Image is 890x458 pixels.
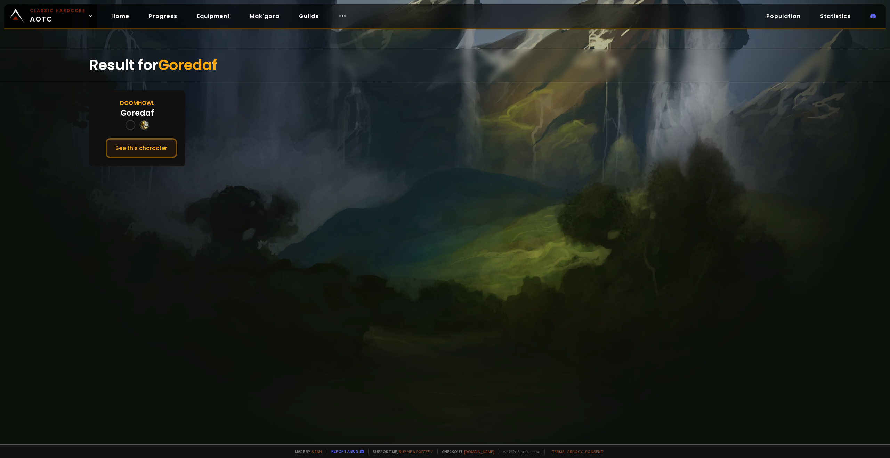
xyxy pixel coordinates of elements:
[89,49,801,82] div: Result for
[30,8,86,14] small: Classic Hardcore
[244,9,285,23] a: Mak'gora
[293,9,324,23] a: Guilds
[311,449,322,454] a: a fan
[121,107,154,119] div: Goredaf
[464,449,494,454] a: [DOMAIN_NAME]
[499,449,540,454] span: v. d752d5 - production
[567,449,582,454] a: Privacy
[368,449,433,454] span: Support me,
[106,9,135,23] a: Home
[4,4,97,28] a: Classic HardcoreAOTC
[761,9,806,23] a: Population
[815,9,856,23] a: Statistics
[585,449,604,454] a: Consent
[191,9,236,23] a: Equipment
[331,449,358,454] a: Report a bug
[143,9,183,23] a: Progress
[291,449,322,454] span: Made by
[552,449,565,454] a: Terms
[437,449,494,454] span: Checkout
[158,55,217,75] span: Goredaf
[399,449,433,454] a: Buy me a coffee
[30,8,86,24] span: AOTC
[106,138,177,158] button: See this character
[120,99,155,107] div: Doomhowl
